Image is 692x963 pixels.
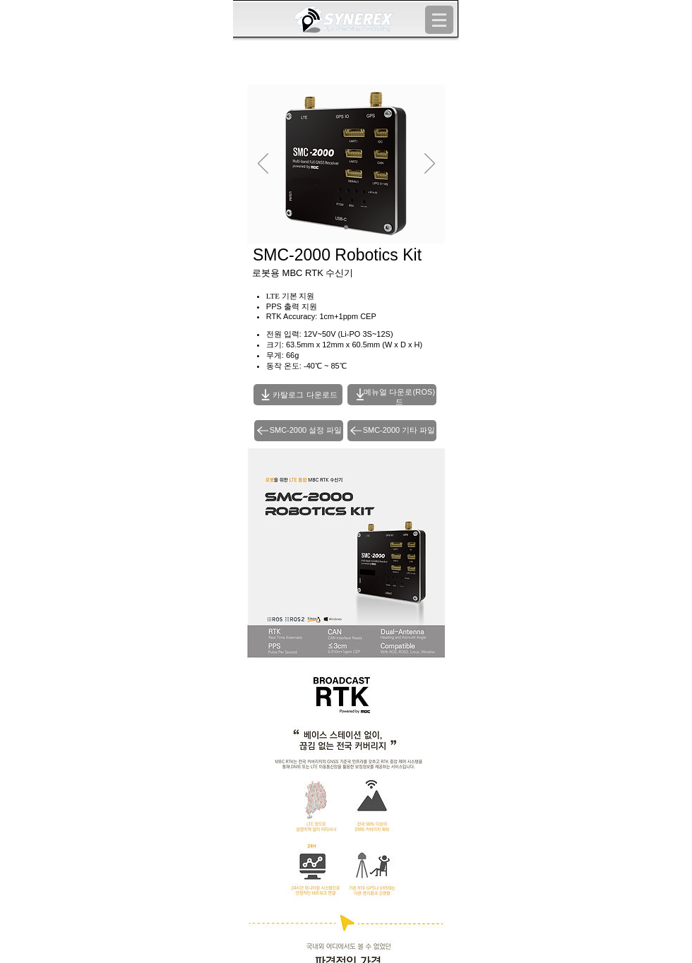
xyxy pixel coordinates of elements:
span: 크기: 63.5mm x 12mm x 60.5mm (W x D x H) [266,340,422,349]
img: 대지 2.png [282,92,410,237]
button: 이전 [258,153,268,176]
span: 카탈로그 다운로드 [273,390,337,400]
nav: 슬라이드 [339,225,354,229]
span: PPS 출력 지원 [266,302,317,311]
a: 01 [344,225,348,229]
a: SMC-2000 기타 파일 [347,420,436,441]
a: (ROS)메뉴얼 다운로드 [364,388,436,406]
span: RTK Accuracy: 1cm+1ppm CEP [266,312,376,321]
span: SMC-2000 설정 파일 [270,425,342,436]
span: SMC-2000 Robotics Kit [253,246,422,264]
button: 다음 [424,153,435,176]
span: 무게: 66g [266,351,299,359]
span: 로봇용 MBC RTK 수신기 [252,268,354,278]
span: LTE 기본 지원 [266,292,315,300]
span: 동작 온도: -40℃ ~ 85℃ [266,361,347,370]
nav: Site [425,6,453,34]
img: 회사_로고-removebg-preview.png [290,4,395,37]
div: 슬라이드쇼 [247,85,445,244]
span: SMC-2000 기타 파일 [363,425,436,436]
span: 전원 입력: 12V~50V (Li-PO 3S~12S) [266,330,393,338]
a: SMC-2000 설정 파일 [254,420,343,441]
a: 카탈로그 다운로드 [253,384,342,405]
